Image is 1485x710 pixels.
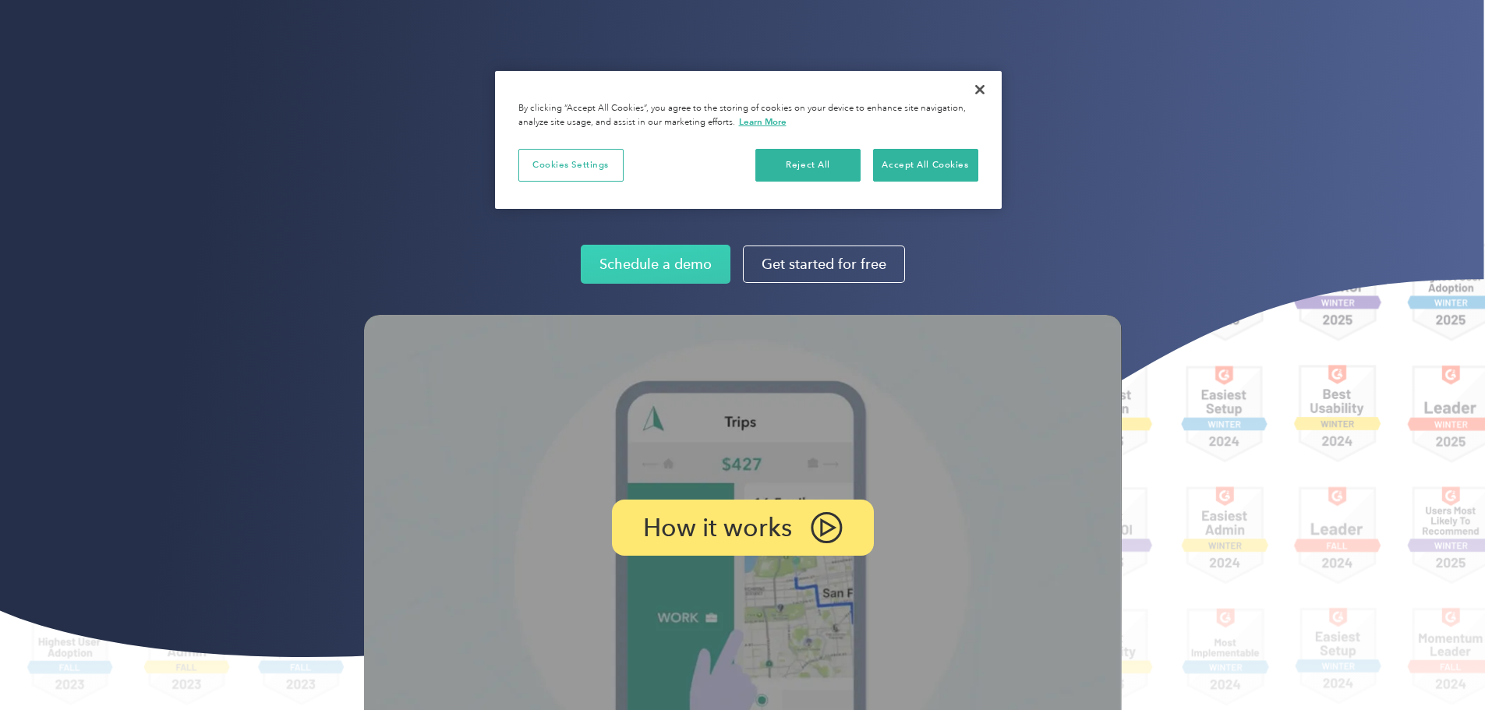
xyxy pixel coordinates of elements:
[495,71,1002,209] div: Privacy
[643,517,792,539] p: How it works
[581,245,730,284] a: Schedule a demo
[755,149,861,182] button: Reject All
[743,245,905,283] a: Get started for free
[518,149,624,182] button: Cookies Settings
[739,116,787,127] a: More information about your privacy, opens in a new tab
[963,72,997,107] button: Close
[495,71,1002,209] div: Cookie banner
[518,102,978,129] div: By clicking “Accept All Cookies”, you agree to the storing of cookies on your device to enhance s...
[873,149,978,182] button: Accept All Cookies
